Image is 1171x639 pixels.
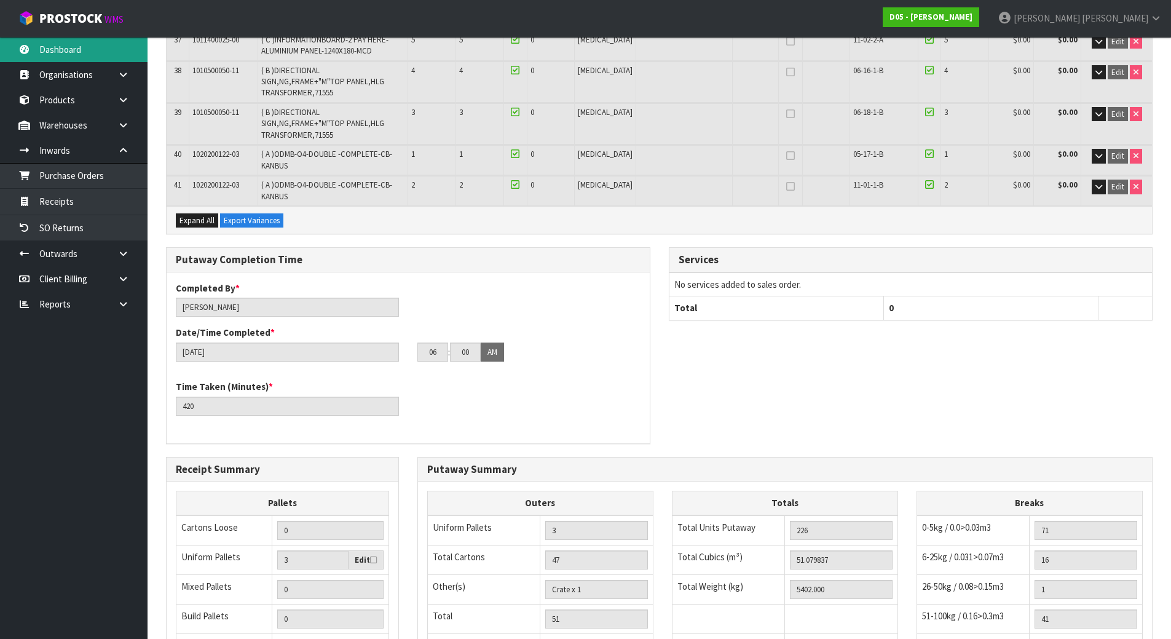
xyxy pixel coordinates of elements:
[176,326,275,339] label: Date/Time Completed
[427,491,653,515] th: Outers
[192,107,239,117] span: 1010500050-11
[427,604,540,633] td: Total
[174,65,181,76] span: 38
[459,149,463,159] span: 1
[1082,12,1148,24] span: [PERSON_NAME]
[176,343,399,362] input: Date/Time completed
[411,107,415,117] span: 3
[411,65,415,76] span: 4
[176,380,273,393] label: Time Taken (Minutes)
[853,180,883,190] span: 11-01-1-B
[450,343,481,362] input: MM
[104,14,124,25] small: WMS
[176,254,641,266] h3: Putaway Completion Time
[1108,149,1128,164] button: Edit
[192,180,239,190] span: 1020200122-03
[1111,181,1124,192] span: Edit
[530,34,534,45] span: 0
[669,296,884,320] th: Total
[944,65,948,76] span: 4
[427,464,1143,475] h3: Putaway Summary
[1013,34,1030,45] span: $0.00
[261,34,388,56] span: ( C )INFORMATIONBOARD-2 PAY HERE-ALUMINIUM PANEL-1240X180-MCD
[277,609,384,629] input: Manual
[411,149,415,159] span: 1
[944,34,948,45] span: 5
[578,107,633,117] span: [MEDICAL_DATA]
[889,12,972,22] strong: D05 - [PERSON_NAME]
[427,515,540,546] td: Uniform Pallets
[459,107,463,117] span: 3
[459,180,463,190] span: 2
[530,180,534,190] span: 0
[176,491,389,515] th: Pallets
[530,149,534,159] span: 0
[578,149,633,159] span: [MEDICAL_DATA]
[669,272,1153,296] td: No services added to sales order.
[944,149,948,159] span: 1
[174,180,181,190] span: 41
[1013,180,1030,190] span: $0.00
[679,254,1143,266] h3: Services
[220,213,283,228] button: Export Variances
[261,65,384,98] span: ( B )DIRECTIONAL SIGN,NG,FRAME+"M"TOP PANEL,HLG TRANSFORMER,71555
[1111,151,1124,161] span: Edit
[1111,109,1124,119] span: Edit
[176,545,272,575] td: Uniform Pallets
[922,551,1004,563] span: 6-25kg / 0.031>0.07m3
[261,180,392,201] span: ( A )ODMB-O4-DOUBLE -COMPLETE-CB-KANBUS
[179,215,215,226] span: Expand All
[545,550,648,570] input: OUTERS TOTAL = CTN
[1111,36,1124,47] span: Edit
[1108,107,1128,122] button: Edit
[417,343,448,362] input: HH
[427,545,540,574] td: Total Cartons
[277,521,384,540] input: Manual
[917,491,1142,515] th: Breaks
[1108,180,1128,194] button: Edit
[192,149,239,159] span: 1020200122-03
[1058,180,1078,190] strong: $0.00
[427,574,540,604] td: Other(s)
[944,107,948,117] span: 3
[174,149,181,159] span: 40
[459,34,463,45] span: 5
[176,515,272,546] td: Cartons Loose
[853,65,883,76] span: 06-16-1-B
[261,149,392,170] span: ( A )ODMB-O4-DOUBLE -COMPLETE-CB-KANBUS
[448,343,450,362] td: :
[39,10,102,26] span: ProStock
[578,180,633,190] span: [MEDICAL_DATA]
[672,574,785,604] td: Total Weight (kg)
[176,605,272,634] td: Build Pallets
[578,65,633,76] span: [MEDICAL_DATA]
[261,107,384,140] span: ( B )DIRECTIONAL SIGN,NG,FRAME+"M"TOP PANEL,HLG TRANSFORMER,71555
[1013,149,1030,159] span: $0.00
[1111,67,1124,77] span: Edit
[944,180,948,190] span: 2
[1014,12,1080,24] span: [PERSON_NAME]
[192,65,239,76] span: 1010500050-11
[922,581,1004,592] span: 26-50kg / 0.08>0.15m3
[192,34,239,45] span: 1011400025-00
[1013,65,1030,76] span: $0.00
[18,10,34,26] img: cube-alt.png
[578,34,633,45] span: [MEDICAL_DATA]
[545,521,648,540] input: UNIFORM P LINES
[530,107,534,117] span: 0
[459,65,463,76] span: 4
[853,107,883,117] span: 06-18-1-B
[176,575,272,605] td: Mixed Pallets
[545,609,648,629] input: TOTAL PACKS
[176,464,389,475] h3: Receipt Summary
[176,282,240,295] label: Completed By
[1058,149,1078,159] strong: $0.00
[922,610,1004,622] span: 51-100kg / 0.16>0.3m3
[922,522,991,533] span: 0-5kg / 0.0>0.03m3
[176,397,399,416] input: Time Taken
[277,580,384,599] input: Manual
[672,545,785,574] td: Total Cubics (m³)
[411,180,415,190] span: 2
[277,550,349,570] input: Uniform Pallets
[1058,107,1078,117] strong: $0.00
